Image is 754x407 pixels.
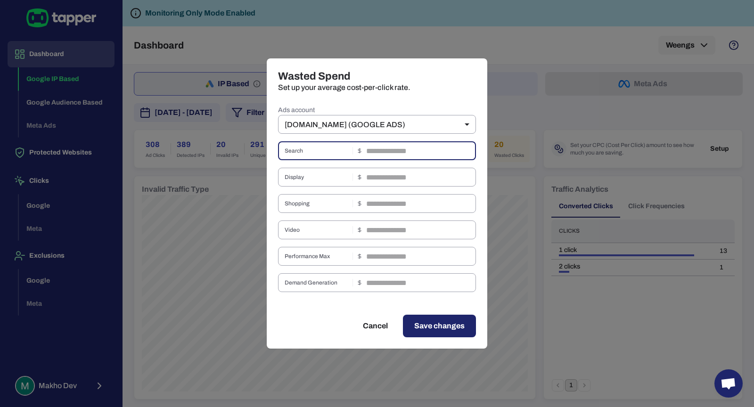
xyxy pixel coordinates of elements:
label: Ads account [278,106,476,115]
button: Cancel [352,315,399,337]
h4: Wasted Spend [278,70,476,83]
div: [DOMAIN_NAME] (GOOGLE ADS) [278,115,476,134]
span: Shopping [285,200,349,207]
span: Demand Generation [285,279,349,286]
button: Save changes [403,315,476,337]
span: Display [285,173,349,181]
p: Set up your average cost-per-click rate. [278,83,476,92]
div: Open chat [714,369,743,398]
span: Performance Max [285,252,349,260]
span: Search [285,147,349,155]
span: Save changes [414,320,465,332]
span: Video [285,226,349,234]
